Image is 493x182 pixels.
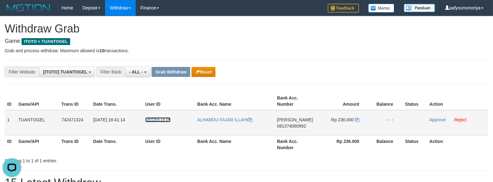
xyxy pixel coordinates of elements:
[5,135,16,153] th: ID
[427,92,488,110] th: Action
[328,4,359,13] img: Feedback.jpg
[99,48,104,53] strong: 10
[274,135,317,153] th: Bank Acc. Number
[91,92,143,110] th: Date Trans.
[145,117,165,122] span: DEDEK16
[145,117,171,122] a: DEDEK16
[5,38,488,44] h4: Game:
[5,3,52,13] img: MOTION_logo.png
[129,69,143,74] span: - ALL -
[369,92,403,110] th: Balance
[96,67,125,77] div: Filter Bank
[5,110,16,136] td: 1
[355,117,359,122] a: Copy 236000 to clipboard
[317,135,369,153] th: Rp 236.000
[61,117,83,122] span: 742471324
[404,4,435,12] img: panduan.png
[403,92,427,110] th: Status
[277,124,306,129] span: Copy 081374060992 to clipboard
[5,48,488,54] p: Grab and process withdraw. Maximum allowed is transactions.
[317,92,369,110] th: Amount
[59,92,91,110] th: Trans ID
[369,110,403,136] td: - - -
[43,69,87,74] span: [ITOTO] TUANTOGEL
[274,92,317,110] th: Bank Acc. Number
[368,4,394,13] img: Button%20Memo.svg
[403,135,427,153] th: Status
[195,135,275,153] th: Bank Acc. Name
[16,92,59,110] th: Game/API
[22,38,70,45] span: ITOTO > TUANTOGEL
[195,92,275,110] th: Bank Acc. Name
[91,135,143,153] th: Date Trans.
[454,117,467,122] a: Reject
[5,92,16,110] th: ID
[93,117,125,122] span: [DATE] 18:41:14
[16,135,59,153] th: Game/API
[152,67,190,77] button: Grab Withdraw
[125,67,150,77] button: - ALL -
[197,117,253,122] a: ALHAMDU FAJAR ILLAHI
[427,135,488,153] th: Action
[369,135,403,153] th: Balance
[191,67,215,77] button: Reset
[16,110,59,136] td: TUANTOGEL
[39,67,95,77] button: [ITOTO] TUANTOGEL
[277,117,313,122] span: [PERSON_NAME]
[143,135,195,153] th: User ID
[5,155,201,164] div: Showing 1 to 1 of 1 entries
[429,117,446,122] a: Approve
[331,117,354,122] span: Rp 236.000
[5,23,488,35] h1: Withdraw Grab
[143,92,195,110] th: User ID
[2,3,21,21] button: Open LiveChat chat widget
[59,135,91,153] th: Trans ID
[5,67,39,77] div: Filter Website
